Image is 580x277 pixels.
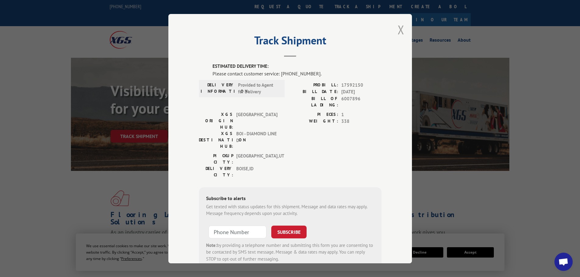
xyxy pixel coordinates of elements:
[271,225,307,238] button: SUBSCRIBE
[341,81,381,88] span: 17592150
[199,165,233,178] label: DELIVERY CITY:
[201,81,235,95] label: DELIVERY INFORMATION:
[290,88,338,95] label: BILL DATE:
[206,203,374,217] div: Get texted with status updates for this shipment. Message and data rates may apply. Message frequ...
[341,95,381,108] span: 6007896
[236,111,277,130] span: [GEOGRAPHIC_DATA]
[199,111,233,130] label: XGS ORIGIN HUB:
[398,22,404,38] button: Close modal
[238,81,279,95] span: Provided to Agent for Delivery
[290,118,338,125] label: WEIGHT:
[290,81,338,88] label: PROBILL:
[206,242,217,248] strong: Note:
[206,194,374,203] div: Subscribe to alerts
[213,63,381,70] label: ESTIMATED DELIVERY TIME:
[236,130,277,149] span: BOI - DIAMOND LINE D
[236,152,277,165] span: [GEOGRAPHIC_DATA] , UT
[341,88,381,95] span: [DATE]
[199,36,381,48] h2: Track Shipment
[290,111,338,118] label: PIECES:
[341,111,381,118] span: 1
[341,118,381,125] span: 338
[236,165,277,178] span: BOISE , ID
[206,242,374,262] div: by providing a telephone number and submitting this form you are consenting to be contacted by SM...
[554,253,573,271] a: Open chat
[199,152,233,165] label: PICKUP CITY:
[213,70,381,77] div: Please contact customer service: [PHONE_NUMBER].
[290,95,338,108] label: BILL OF LADING:
[209,225,266,238] input: Phone Number
[199,130,233,149] label: XGS DESTINATION HUB:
